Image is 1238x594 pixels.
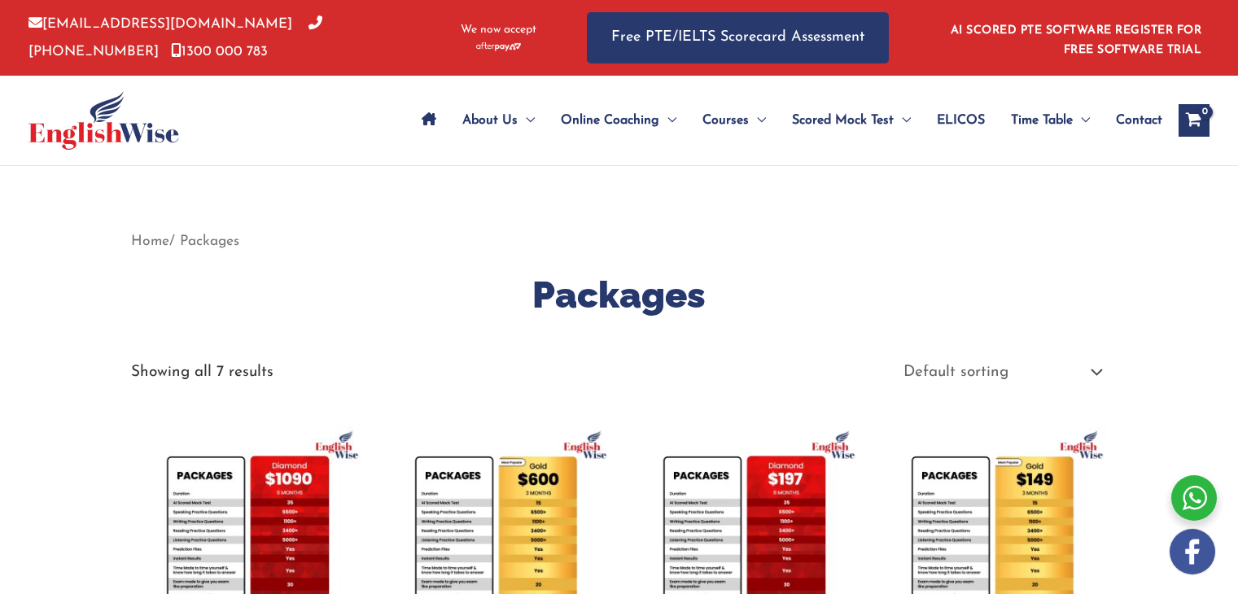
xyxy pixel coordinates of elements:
a: AI SCORED PTE SOFTWARE REGISTER FOR FREE SOFTWARE TRIAL [951,24,1202,56]
img: Afterpay-Logo [476,42,521,51]
p: Showing all 7 results [131,365,273,380]
nav: Site Navigation: Main Menu [409,92,1162,149]
span: Menu Toggle [749,92,766,149]
span: Courses [702,92,749,149]
a: [EMAIL_ADDRESS][DOMAIN_NAME] [28,17,292,31]
a: About UsMenu Toggle [449,92,548,149]
a: Contact [1103,92,1162,149]
aside: Header Widget 1 [941,11,1210,64]
a: Home [131,234,169,248]
span: We now accept [461,22,536,38]
span: Menu Toggle [894,92,911,149]
nav: Breadcrumb [131,228,1108,255]
img: white-facebook.png [1170,529,1215,574]
span: Contact [1116,92,1162,149]
span: Menu Toggle [1073,92,1090,149]
span: Menu Toggle [518,92,535,149]
a: Online CoachingMenu Toggle [548,92,689,149]
span: About Us [462,92,518,149]
img: cropped-ew-logo [28,91,179,150]
a: Time TableMenu Toggle [998,92,1103,149]
a: CoursesMenu Toggle [689,92,779,149]
a: Scored Mock TestMenu Toggle [779,92,924,149]
a: View Shopping Cart, empty [1179,104,1210,137]
a: Free PTE/IELTS Scorecard Assessment [587,12,889,63]
a: 1300 000 783 [171,45,268,59]
a: [PHONE_NUMBER] [28,17,322,58]
span: Menu Toggle [659,92,676,149]
span: Scored Mock Test [792,92,894,149]
span: Online Coaching [561,92,659,149]
span: ELICOS [937,92,985,149]
a: ELICOS [924,92,998,149]
h1: Packages [131,269,1108,321]
span: Time Table [1011,92,1073,149]
select: Shop order [890,357,1107,388]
